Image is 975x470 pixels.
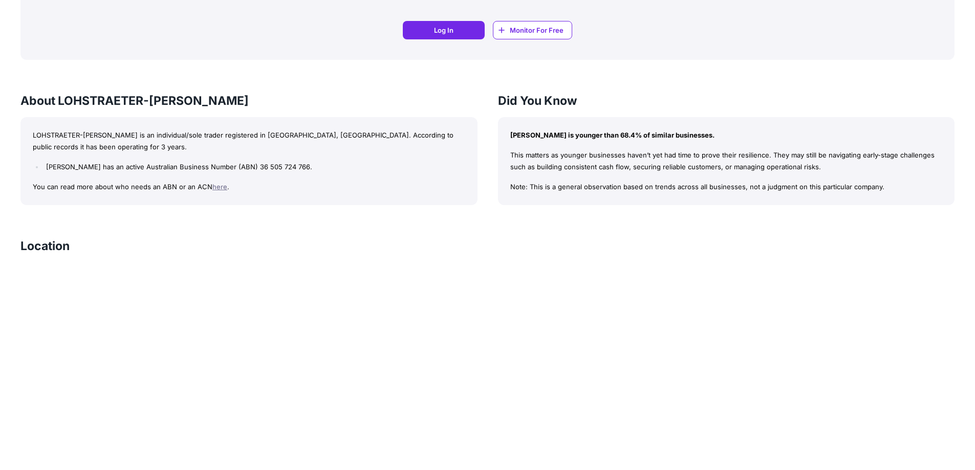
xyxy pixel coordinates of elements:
[510,25,564,35] span: Monitor For Free
[510,181,943,193] p: Note: This is a general observation based on trends across all businesses, not a judgment on this...
[493,21,572,39] a: Monitor For Free
[33,129,465,153] p: LOHSTRAETER-[PERSON_NAME] is an individual/sole trader registered in [GEOGRAPHIC_DATA], [GEOGRAPH...
[33,181,465,193] p: You can read more about who needs an ABN or an ACN .
[510,149,943,173] p: This matters as younger businesses haven’t yet had time to prove their resilience. They may still...
[212,183,227,191] a: here
[403,21,485,39] a: Log In
[44,161,465,173] li: [PERSON_NAME] has an active Australian Business Number (ABN) 36 505 724 766.
[434,25,453,35] span: Log In
[510,129,943,141] p: [PERSON_NAME] is younger than 68.4% of similar businesses.
[20,93,478,109] h3: About LOHSTRAETER-[PERSON_NAME]
[20,238,70,254] h3: Location
[498,93,955,109] h3: Did You Know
